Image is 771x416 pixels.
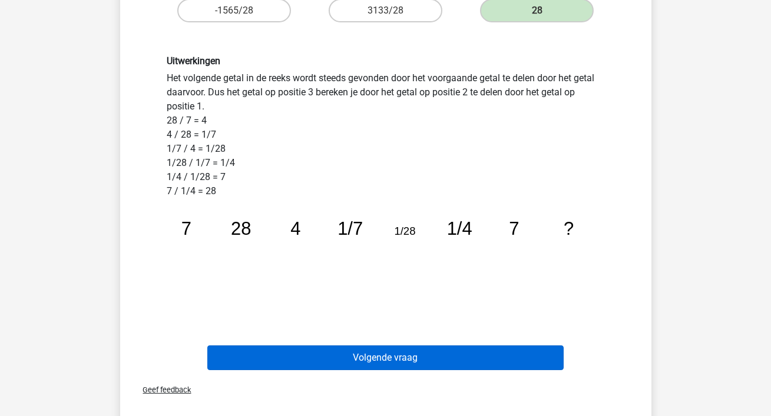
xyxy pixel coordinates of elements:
[167,55,604,66] h6: Uitwerkingen
[290,218,300,239] tspan: 4
[158,55,613,308] div: Het volgende getal in de reeks wordt steeds gevonden door het voorgaande getal te delen door het ...
[181,218,191,239] tspan: 7
[446,218,472,239] tspan: 1/4
[207,345,564,370] button: Volgende vraag
[231,218,251,239] tspan: 28
[337,218,363,239] tspan: 1/7
[394,225,415,237] tspan: 1/28
[134,385,191,394] span: Geef feedback
[564,218,574,239] tspan: ?
[509,218,519,239] tspan: 7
